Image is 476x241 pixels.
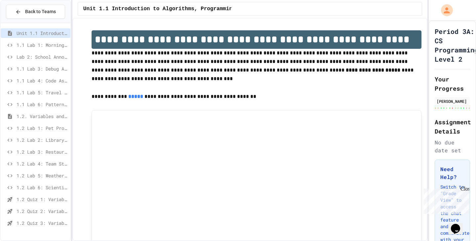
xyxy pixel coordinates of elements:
div: No due date set [435,138,470,154]
div: [PERSON_NAME] [437,98,468,104]
div: Chat with us now!Close [3,3,46,42]
span: 1.2. Variables and Data Types [17,113,68,120]
span: 1.1 Lab 1: Morning Routine Fix [17,42,68,48]
iframe: chat widget [421,186,469,214]
h2: Assignment Details [435,117,470,136]
span: 1.2 Lab 5: Weather Station Debugger [17,172,68,179]
span: 1.2 Lab 6: Scientific Calculator [17,184,68,191]
span: 1.2 Lab 2: Library Card Creator [17,136,68,143]
button: Back to Teams [6,5,65,19]
span: 1.2 Lab 4: Team Stats Calculator [17,160,68,167]
span: Unit 1.1 Introduction to Algorithms, Programming and Compilers [83,5,280,13]
iframe: chat widget [448,215,469,234]
h2: Your Progress [435,75,470,93]
span: 1.1 Lab 6: Pattern Detective [17,101,68,108]
span: 1.2 Quiz 1: Variables and Data Types [17,196,68,203]
div: My Account [434,3,455,18]
span: Unit 1.1 Introduction to Algorithms, Programming and Compilers [17,30,68,37]
span: 1.2 Lab 3: Restaurant Order System [17,148,68,155]
span: 1.2 Lab 1: Pet Profile Fix [17,125,68,132]
span: 1.2 Quiz 2: Variables and Data Types [17,208,68,215]
span: 1.1 Lab 5: Travel Route Debugger [17,89,68,96]
h3: Need Help? [440,165,464,181]
span: 1.1 Lab 4: Code Assembly Challenge [17,77,68,84]
span: 1.1 Lab 3: Debug Assembly [17,65,68,72]
span: 1.2 Quiz 3: Variables and Data Types [17,220,68,226]
span: Lab 2: School Announcements [17,53,68,60]
span: Back to Teams [25,8,56,15]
